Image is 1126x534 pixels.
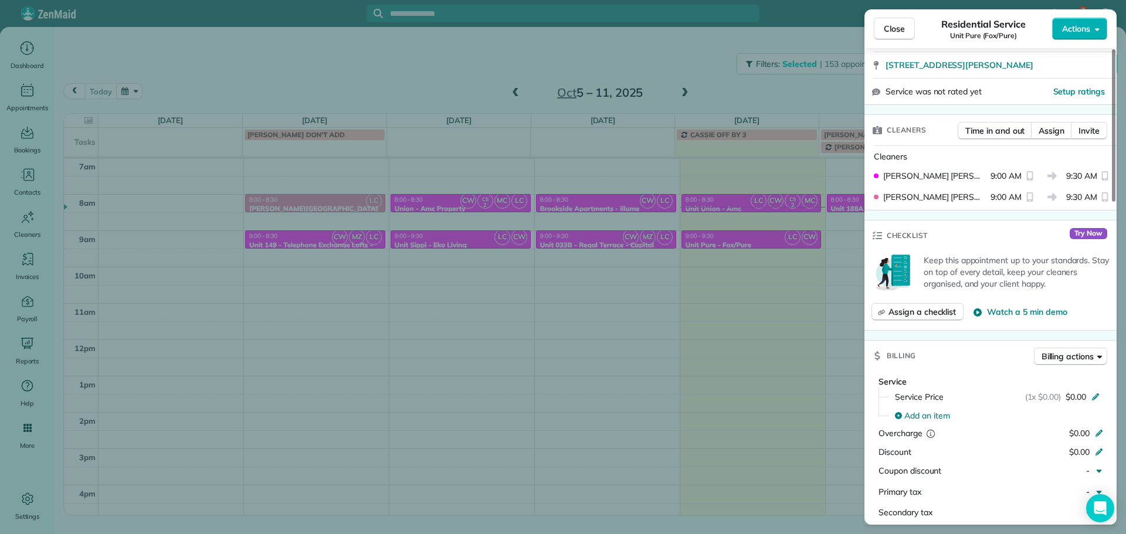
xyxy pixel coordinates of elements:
[888,306,956,318] span: Assign a checklist
[1071,122,1107,140] button: Invite
[879,487,921,497] span: Primary tax
[883,191,986,203] span: [PERSON_NAME] [PERSON_NAME]
[1086,487,1090,497] span: -
[1086,465,1090,476] span: -
[958,122,1032,140] button: Time in and out
[884,23,905,35] span: Close
[1069,428,1090,438] span: $0.00
[879,507,932,518] span: Secondary tax
[886,86,982,98] span: Service was not rated yet
[1066,191,1097,203] span: 9:30 AM
[973,306,1067,318] button: Watch a 5 min demo
[887,350,916,362] span: Billing
[874,18,915,40] button: Close
[887,230,928,242] span: Checklist
[886,59,1110,71] a: [STREET_ADDRESS][PERSON_NAME]
[1066,391,1086,403] span: $0.00
[1078,125,1100,137] span: Invite
[871,303,964,321] button: Assign a checklist
[1070,228,1107,240] span: Try Now
[991,191,1022,203] span: 9:00 AM
[895,391,944,403] span: Service Price
[1069,447,1090,457] span: $0.00
[887,124,926,136] span: Cleaners
[879,465,941,476] span: Coupon discount
[1025,391,1061,403] span: (1x $0.00)
[1042,351,1094,362] span: Billing actions
[1066,170,1097,182] span: 9:30 AM
[879,376,907,387] span: Service
[950,31,1017,40] span: Unit Pure (Fox/Pure)
[904,410,950,421] span: Add an item
[941,17,1025,31] span: Residential Service
[888,406,1107,425] button: Add an item
[1039,125,1064,137] span: Assign
[1053,86,1105,97] button: Setup ratings
[883,170,986,182] span: [PERSON_NAME] [PERSON_NAME]-German
[1031,122,1072,140] button: Assign
[1062,23,1090,35] span: Actions
[987,306,1067,318] span: Watch a 5 min demo
[879,447,911,457] span: Discount
[1086,494,1114,522] div: Open Intercom Messenger
[924,254,1110,290] p: Keep this appointment up to your standards. Stay on top of every detail, keep your cleaners organ...
[874,151,907,162] span: Cleaners
[888,387,1107,406] button: Service Price(1x $0.00)$0.00
[886,59,1033,71] span: [STREET_ADDRESS][PERSON_NAME]
[965,125,1025,137] span: Time in and out
[879,427,980,439] div: Overcharge
[991,170,1022,182] span: 9:00 AM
